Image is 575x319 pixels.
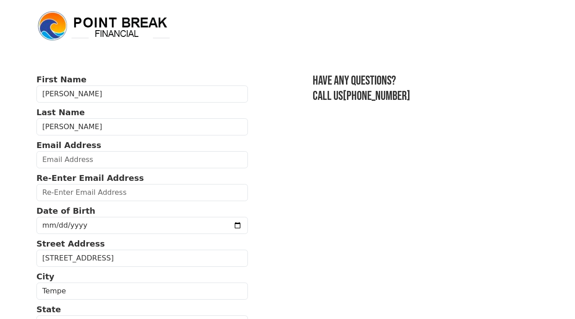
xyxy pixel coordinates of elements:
input: Street Address [36,250,248,267]
strong: First Name [36,75,86,84]
strong: State [36,305,61,314]
strong: Street Address [36,239,105,248]
strong: Email Address [36,140,101,150]
strong: City [36,272,54,281]
input: First Name [36,85,248,103]
img: logo.png [36,10,171,42]
h3: Call us [313,89,539,104]
input: Re-Enter Email Address [36,184,248,201]
strong: Last Name [36,108,85,117]
strong: Date of Birth [36,206,95,216]
strong: Re-Enter Email Address [36,173,144,183]
input: Email Address [36,151,248,168]
input: City [36,283,248,300]
a: [PHONE_NUMBER] [343,89,410,103]
h3: Have any questions? [313,73,539,89]
input: Last Name [36,118,248,135]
